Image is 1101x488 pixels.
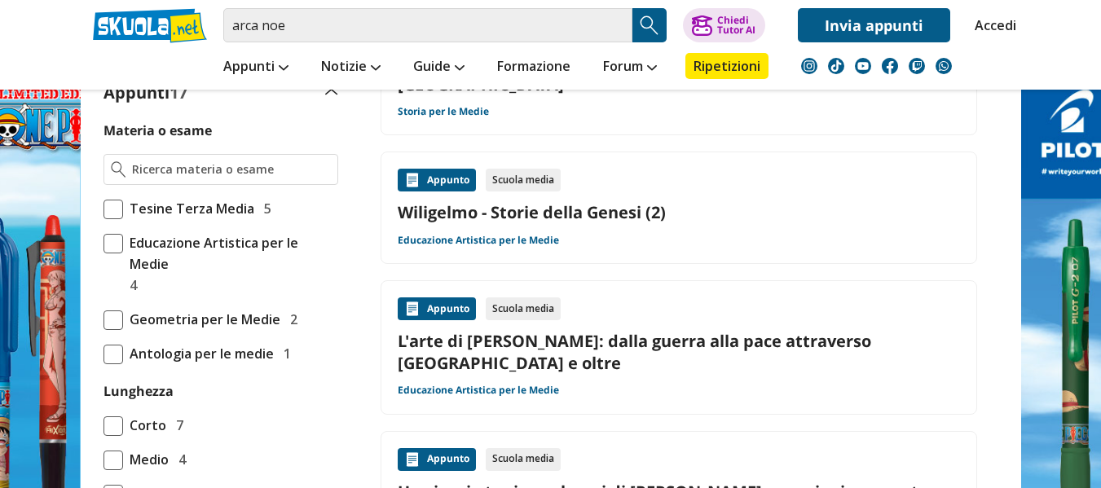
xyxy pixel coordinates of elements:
[398,448,476,471] div: Appunto
[936,58,952,74] img: WhatsApp
[258,198,271,219] span: 5
[103,81,187,103] label: Appunti
[404,451,421,468] img: Appunti contenuto
[404,301,421,317] img: Appunti contenuto
[637,13,662,37] img: Cerca appunti, riassunti o versioni
[103,121,212,139] label: Materia o esame
[404,172,421,188] img: Appunti contenuto
[398,330,960,374] a: L'arte di [PERSON_NAME]: dalla guerra alla pace attraverso [GEOGRAPHIC_DATA] e oltre
[398,169,476,191] div: Appunto
[882,58,898,74] img: facebook
[103,382,174,400] label: Lunghezza
[409,53,469,82] a: Guide
[111,161,126,178] img: Ricerca materia o esame
[123,275,137,296] span: 4
[123,309,280,330] span: Geometria per le Medie
[398,201,960,223] a: Wiligelmo - Storie della Genesi (2)
[798,8,950,42] a: Invia appunti
[486,448,561,471] div: Scuola media
[632,8,667,42] button: Search Button
[398,384,559,397] a: Educazione Artistica per le Medie
[123,198,254,219] span: Tesine Terza Media
[284,309,297,330] span: 2
[801,58,817,74] img: instagram
[123,232,338,275] span: Educazione Artistica per le Medie
[123,449,169,470] span: Medio
[219,53,293,82] a: Appunti
[683,8,765,42] button: ChiediTutor AI
[855,58,871,74] img: youtube
[398,105,489,118] a: Storia per le Medie
[398,234,559,247] a: Educazione Artistica per le Medie
[828,58,844,74] img: tiktok
[685,53,768,79] a: Ripetizioni
[123,343,274,364] span: Antologia per le medie
[975,8,1009,42] a: Accedi
[599,53,661,82] a: Forum
[486,297,561,320] div: Scuola media
[223,8,632,42] input: Cerca appunti, riassunti o versioni
[398,297,476,320] div: Appunto
[170,415,183,436] span: 7
[325,89,338,95] img: Apri e chiudi sezione
[172,449,186,470] span: 4
[123,415,166,436] span: Corto
[317,53,385,82] a: Notizie
[132,161,330,178] input: Ricerca materia o esame
[277,343,291,364] span: 1
[909,58,925,74] img: twitch
[170,81,187,103] span: 17
[717,15,755,35] div: Chiedi Tutor AI
[486,169,561,191] div: Scuola media
[493,53,575,82] a: Formazione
